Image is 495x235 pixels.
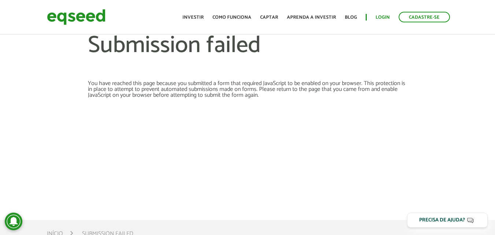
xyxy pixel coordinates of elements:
a: Como funciona [213,15,251,20]
img: EqSeed [47,7,106,27]
div: You have reached this page because you submitted a form that required JavaScript to be enabled on... [88,81,407,98]
a: Captar [260,15,278,20]
a: Login [376,15,390,20]
a: Aprenda a investir [287,15,336,20]
a: Blog [345,15,357,20]
a: Investir [182,15,204,20]
h1: Submission failed [88,33,407,81]
a: Cadastre-se [399,12,450,22]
